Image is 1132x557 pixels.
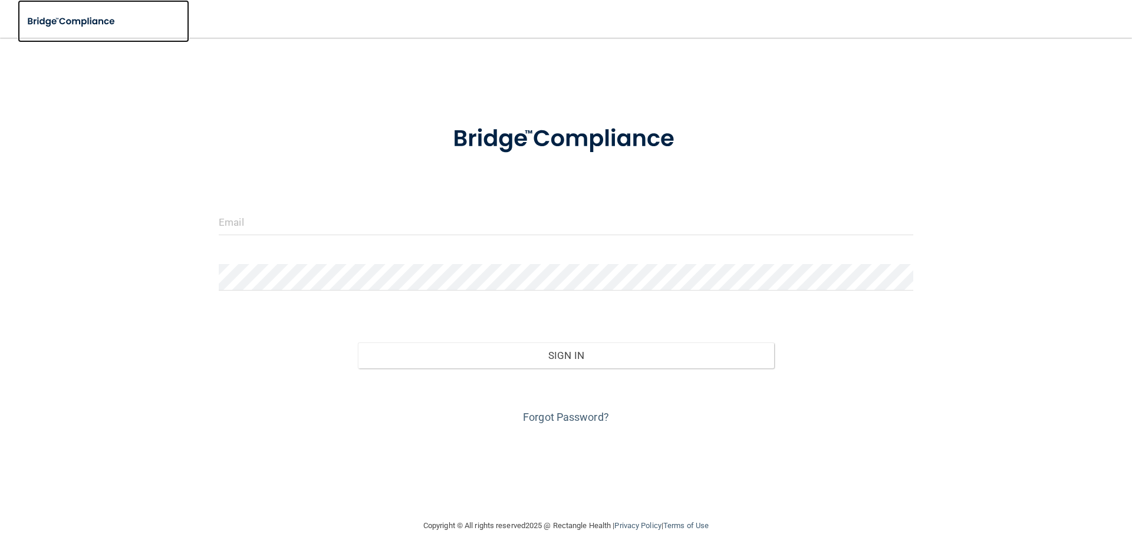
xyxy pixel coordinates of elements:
[663,521,709,530] a: Terms of Use
[614,521,661,530] a: Privacy Policy
[429,108,703,170] img: bridge_compliance_login_screen.278c3ca4.svg
[219,209,913,235] input: Email
[523,411,609,423] a: Forgot Password?
[358,342,775,368] button: Sign In
[18,9,126,34] img: bridge_compliance_login_screen.278c3ca4.svg
[351,507,781,545] div: Copyright © All rights reserved 2025 @ Rectangle Health | |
